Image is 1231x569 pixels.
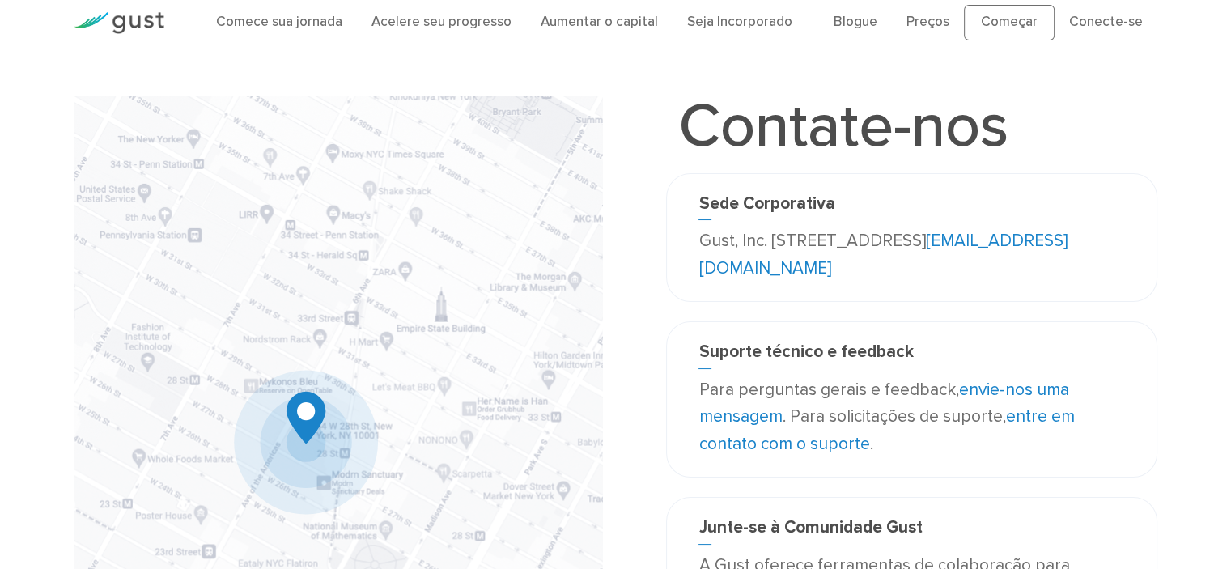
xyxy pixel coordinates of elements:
a: Comece sua jornada [216,14,342,30]
a: Começar [964,5,1055,40]
a: Preços [906,14,949,30]
a: Seja Incorporado [687,14,792,30]
font: Suporte técnico e feedback [698,342,913,362]
a: Conecte-se [1069,14,1143,30]
font: . [869,434,872,454]
img: Logotipo da Gust [74,12,164,34]
a: entre em contato com o suporte [698,406,1074,454]
font: Sede Corporativa [698,193,834,214]
font: . Para solicitações de suporte, [782,406,1005,427]
font: Começar [981,14,1038,30]
a: Blogue [834,14,877,30]
font: Junte-se à Comunidade Gust [698,517,922,537]
font: Contate-nos [678,90,1008,163]
a: Acelere seu progresso [371,14,512,30]
font: Para perguntas gerais e feedback, [698,380,958,400]
a: [EMAIL_ADDRESS][DOMAIN_NAME] [698,231,1067,278]
a: Aumentar o capital [541,14,658,30]
font: Gust, Inc. [STREET_ADDRESS] [698,231,925,251]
